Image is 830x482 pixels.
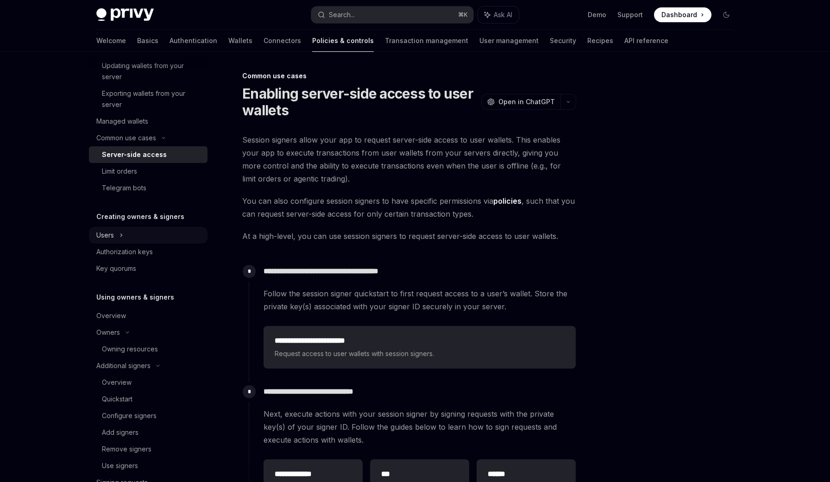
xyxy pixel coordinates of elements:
[96,246,153,257] div: Authorization keys
[481,94,560,110] button: Open in ChatGPT
[89,163,207,180] a: Limit orders
[96,116,148,127] div: Managed wallets
[264,407,576,446] span: Next, execute actions with your session signer by signing requests with the private key(s) of you...
[719,7,734,22] button: Toggle dark mode
[96,211,184,222] h5: Creating owners & signers
[654,7,711,22] a: Dashboard
[102,377,132,388] div: Overview
[550,30,576,52] a: Security
[102,60,202,82] div: Updating wallets from your server
[498,97,555,106] span: Open in ChatGPT
[102,88,202,110] div: Exporting wallets from your server
[329,9,355,20] div: Search...
[96,360,151,371] div: Additional signers
[588,10,606,19] a: Demo
[102,410,157,421] div: Configure signers
[242,85,478,119] h1: Enabling server-side access to user wallets
[96,230,114,241] div: Users
[102,166,137,177] div: Limit orders
[242,230,576,243] span: At a high-level, you can use session signers to request server-side access to user wallets.
[661,10,697,19] span: Dashboard
[102,460,138,471] div: Use signers
[96,132,156,144] div: Common use cases
[624,30,668,52] a: API reference
[96,30,126,52] a: Welcome
[385,30,468,52] a: Transaction management
[494,10,512,19] span: Ask AI
[242,194,576,220] span: You can also configure session signers to have specific permissions via , such that you can reque...
[228,30,252,52] a: Wallets
[89,374,207,391] a: Overview
[89,57,207,85] a: Updating wallets from your server
[89,180,207,196] a: Telegram bots
[102,394,132,405] div: Quickstart
[242,133,576,185] span: Session signers allow your app to request server-side access to user wallets. This enables your a...
[102,444,151,455] div: Remove signers
[493,196,522,206] a: policies
[96,310,126,321] div: Overview
[311,6,473,23] button: Search...⌘K
[102,344,158,355] div: Owning resources
[89,244,207,260] a: Authorization keys
[89,85,207,113] a: Exporting wallets from your server
[89,341,207,357] a: Owning resources
[617,10,643,19] a: Support
[89,457,207,474] a: Use signers
[264,30,301,52] a: Connectors
[102,427,138,438] div: Add signers
[96,292,174,303] h5: Using owners & signers
[89,424,207,441] a: Add signers
[275,348,565,359] span: Request access to user wallets with session signers.
[312,30,374,52] a: Policies & controls
[478,6,519,23] button: Ask AI
[89,260,207,277] a: Key quorums
[89,441,207,457] a: Remove signers
[89,407,207,424] a: Configure signers
[242,71,576,81] div: Common use cases
[264,287,576,313] span: Follow the session signer quickstart to first request access to a user’s wallet. Store the privat...
[479,30,539,52] a: User management
[96,327,120,338] div: Owners
[458,11,468,19] span: ⌘ K
[89,146,207,163] a: Server-side access
[89,113,207,130] a: Managed wallets
[137,30,158,52] a: Basics
[170,30,217,52] a: Authentication
[102,149,167,160] div: Server-side access
[89,307,207,324] a: Overview
[587,30,613,52] a: Recipes
[96,8,154,21] img: dark logo
[89,391,207,407] a: Quickstart
[96,263,136,274] div: Key quorums
[102,182,146,194] div: Telegram bots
